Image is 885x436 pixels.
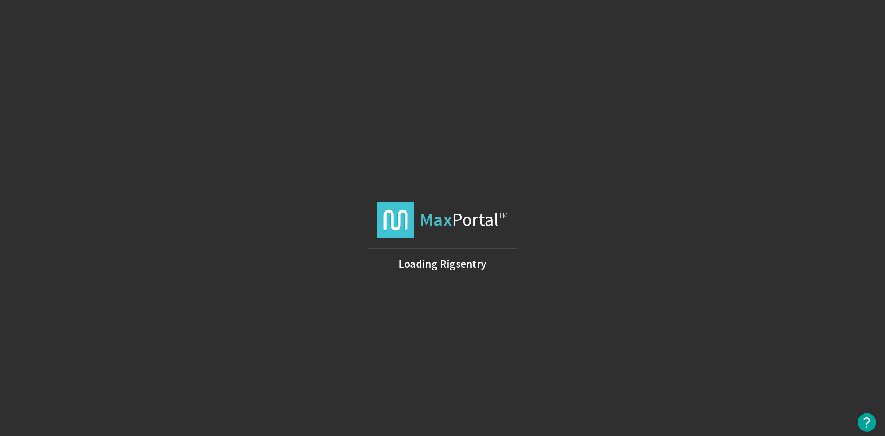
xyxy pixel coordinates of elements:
[420,202,508,238] span: Portal
[399,260,486,268] strong: Loading Rigsentry
[377,202,414,238] img: logo
[858,413,876,432] button: Open Resource Center
[499,211,508,220] span: TM
[420,208,452,232] strong: Max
